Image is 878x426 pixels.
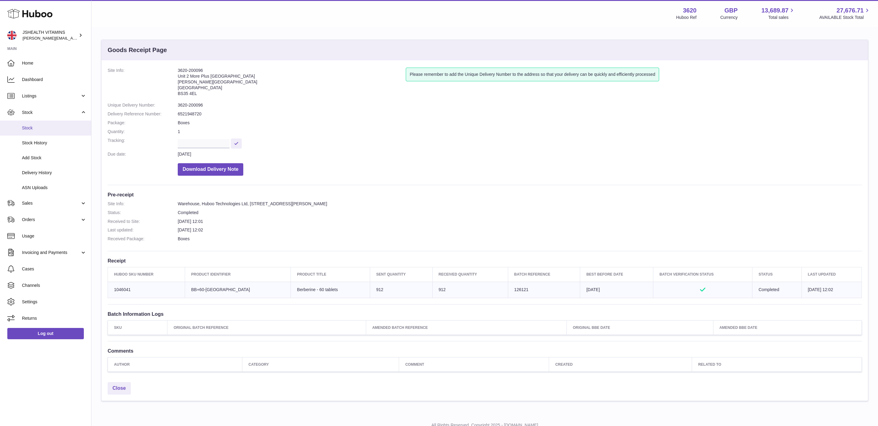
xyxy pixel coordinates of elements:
[185,282,291,298] td: BB+60-[GEOGRAPHIC_DATA]
[108,102,178,108] dt: Unique Delivery Number:
[801,282,862,298] td: [DATE] 12:02
[653,267,752,282] th: Batch Verification Status
[108,191,862,198] h3: Pre-receipt
[22,233,87,239] span: Usage
[432,267,508,282] th: Received Quantity
[801,267,862,282] th: Last updated
[566,321,713,335] th: Original BBE Date
[22,217,80,223] span: Orders
[23,30,77,41] div: JSHEALTH VITAMINS
[580,282,653,298] td: [DATE]
[370,267,432,282] th: Sent Quantity
[713,321,862,335] th: Amended BBE Date
[406,68,659,81] div: Please remember to add the Unique Delivery Number to the address so that your delivery can be qui...
[178,236,862,242] dd: Boxes
[22,200,80,206] span: Sales
[178,120,862,126] dd: Boxes
[761,6,788,15] span: 13,689.87
[108,382,131,395] a: Close
[508,282,580,298] td: 126121
[185,267,291,282] th: Product Identifier
[720,15,738,20] div: Currency
[178,151,862,157] dd: [DATE]
[108,46,167,54] h3: Goods Receipt Page
[366,321,566,335] th: Amended Batch Reference
[108,357,242,372] th: Author
[108,210,178,216] dt: Status:
[752,267,801,282] th: Status
[508,267,580,282] th: Batch Reference
[178,111,862,117] dd: 6521948720
[23,36,122,40] span: [PERSON_NAME][EMAIL_ADDRESS][DOMAIN_NAME]
[108,321,167,335] th: SKU
[242,357,399,372] th: Category
[167,321,366,335] th: Original Batch Reference
[22,93,80,99] span: Listings
[178,201,862,207] dd: Warehouse, Huboo Technologies Ltd, [STREET_ADDRESS][PERSON_NAME]
[108,151,178,157] dt: Due date:
[819,15,871,20] span: AVAILABLE Stock Total
[108,129,178,135] dt: Quantity:
[108,227,178,233] dt: Last updated:
[22,299,87,305] span: Settings
[291,282,370,298] td: Berberine - 60 tablets
[22,250,80,255] span: Invoicing and Payments
[837,6,864,15] span: 27,676.71
[178,227,862,233] dd: [DATE] 12:02
[676,15,697,20] div: Huboo Ref
[399,357,549,372] th: Comment
[108,219,178,224] dt: Received to Site:
[108,201,178,207] dt: Site Info:
[178,163,243,176] button: Download Delivery Note
[22,283,87,288] span: Channels
[432,282,508,298] td: 912
[178,210,862,216] dd: Completed
[108,311,862,317] h3: Batch Information Logs
[22,77,87,83] span: Dashboard
[22,185,87,191] span: ASN Uploads
[178,219,862,224] dd: [DATE] 12:01
[549,357,692,372] th: Created
[291,267,370,282] th: Product title
[22,125,87,131] span: Stock
[22,170,87,176] span: Delivery History
[22,155,87,161] span: Add Stock
[7,328,84,339] a: Log out
[580,267,653,282] th: Best Before Date
[761,6,795,20] a: 13,689.87 Total sales
[108,111,178,117] dt: Delivery Reference Number:
[108,282,185,298] td: 1046041
[22,140,87,146] span: Stock History
[683,6,697,15] strong: 3620
[22,315,87,321] span: Returns
[108,267,185,282] th: Huboo SKU Number
[22,266,87,272] span: Cases
[752,282,801,298] td: Completed
[370,282,432,298] td: 912
[768,15,795,20] span: Total sales
[692,357,862,372] th: Related to
[108,257,862,264] h3: Receipt
[108,68,178,99] dt: Site Info:
[178,102,862,108] dd: 3620-200096
[22,60,87,66] span: Home
[178,129,862,135] dd: 1
[108,138,178,148] dt: Tracking:
[819,6,871,20] a: 27,676.71 AVAILABLE Stock Total
[108,347,862,354] h3: Comments
[108,120,178,126] dt: Package:
[7,31,16,40] img: francesca@jshealthvitamins.com
[108,236,178,242] dt: Received Package:
[178,68,406,99] address: 3620-200096 Unit 2 More Plus [GEOGRAPHIC_DATA] [PERSON_NAME][GEOGRAPHIC_DATA] [GEOGRAPHIC_DATA] B...
[22,110,80,115] span: Stock
[724,6,737,15] strong: GBP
